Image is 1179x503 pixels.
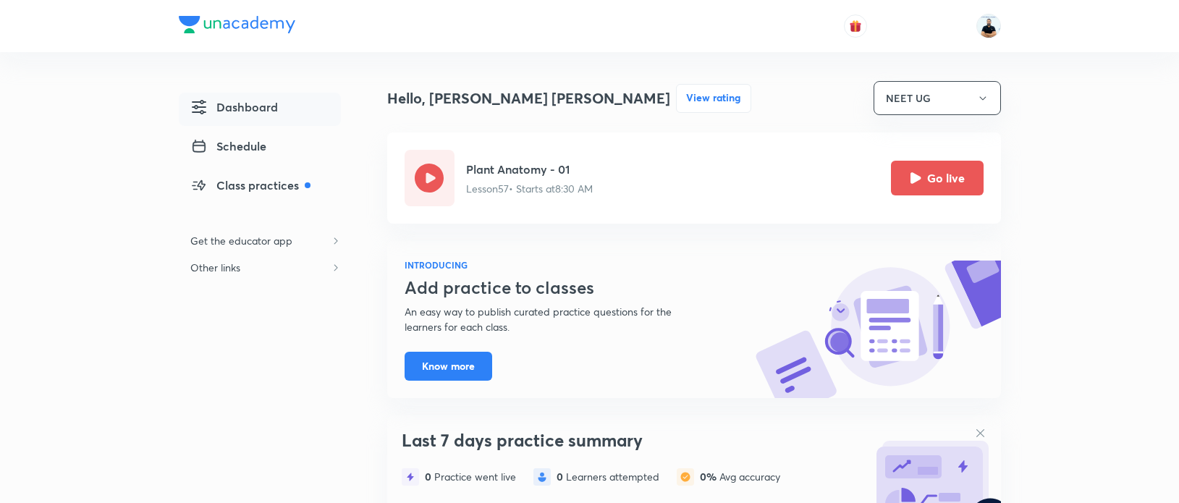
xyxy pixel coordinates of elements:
[676,84,751,113] button: View rating
[179,254,252,281] h6: Other links
[190,138,266,155] span: Schedule
[755,261,1001,398] img: know-more
[677,468,694,486] img: statistics
[190,98,278,116] span: Dashboard
[849,20,862,33] img: avatar
[179,171,341,204] a: Class practices
[179,93,341,126] a: Dashboard
[466,161,593,178] h5: Plant Anatomy - 01
[700,471,780,483] div: Avg accuracy
[179,227,304,254] h6: Get the educator app
[179,16,295,37] a: Company Logo
[190,177,310,194] span: Class practices
[179,132,341,165] a: Schedule
[425,471,516,483] div: Practice went live
[405,304,707,334] p: An easy way to publish curated practice questions for the learners for each class.
[179,16,295,33] img: Company Logo
[466,181,593,196] p: Lesson 57 • Starts at 8:30 AM
[387,88,670,109] h4: Hello, [PERSON_NAME] [PERSON_NAME]
[402,430,863,451] h3: Last 7 days practice summary
[557,471,659,483] div: Learners attempted
[844,14,867,38] button: avatar
[405,258,707,271] h6: INTRODUCING
[405,352,492,381] button: Know more
[405,277,707,298] h3: Add practice to classes
[700,470,719,483] span: 0%
[976,14,1001,38] img: Subhash Chandra Yadav
[891,161,984,195] button: Go live
[425,470,434,483] span: 0
[533,468,551,486] img: statistics
[874,81,1001,115] button: NEET UG
[402,468,419,486] img: statistics
[557,470,566,483] span: 0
